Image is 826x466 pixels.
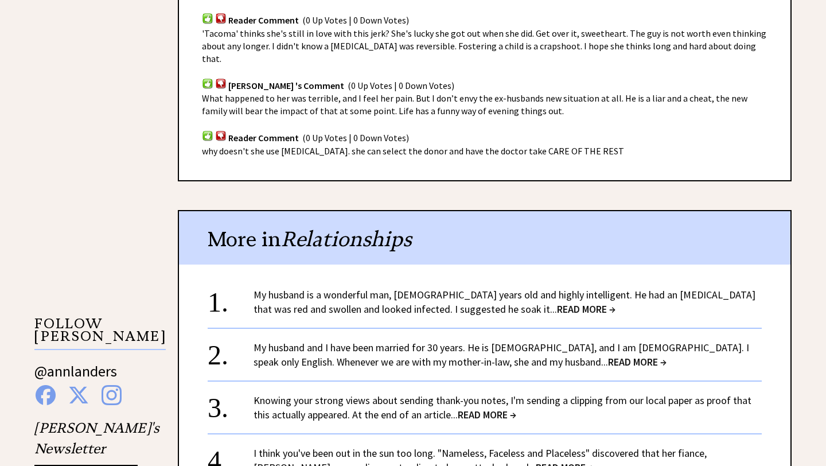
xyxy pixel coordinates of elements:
a: Knowing your strong views about sending thank-you notes, I'm sending a clipping from our local pa... [254,394,751,421]
span: (0 Up Votes | 0 Down Votes) [302,15,409,26]
span: Relationships [281,226,412,252]
div: 3. [208,393,254,414]
span: What happened to her was terrible, and I feel her pain. But I don’t envy the ex-husbands new situ... [202,92,747,116]
img: votdown.png [215,130,227,141]
span: why doesn't she use [MEDICAL_DATA]. she can select the donor and have the doctor take CARE OF THE... [202,145,624,157]
a: My husband is a wonderful man, [DEMOGRAPHIC_DATA] years old and highly intelligent. He had an [ME... [254,288,755,316]
span: READ MORE → [458,408,516,421]
a: My husband and I have been married for 30 years. He is [DEMOGRAPHIC_DATA], and I am [DEMOGRAPHIC_... [254,341,749,368]
span: Reader Comment [228,15,299,26]
span: 'Tacoma' thinks she's still in love with this jerk? She's lucky she got out when she did. Get ove... [202,28,766,64]
span: READ MORE → [608,355,667,368]
div: 2. [208,340,254,362]
img: votdown.png [215,13,227,24]
img: votup.png [202,13,213,24]
span: READ MORE → [557,302,615,316]
div: More in [179,211,790,265]
img: votup.png [202,130,213,141]
img: x%20blue.png [68,385,89,405]
img: votdown.png [215,78,227,89]
img: instagram%20blue.png [102,385,122,405]
span: [PERSON_NAME] 's Comment [228,80,344,91]
p: FOLLOW [PERSON_NAME] [34,317,166,350]
span: (0 Up Votes | 0 Down Votes) [348,80,454,91]
a: @annlanders [34,362,117,392]
span: Reader Comment [228,132,299,143]
span: (0 Up Votes | 0 Down Votes) [302,132,409,143]
div: 1. [208,288,254,309]
img: votup.png [202,78,213,89]
img: facebook%20blue.png [36,385,56,405]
